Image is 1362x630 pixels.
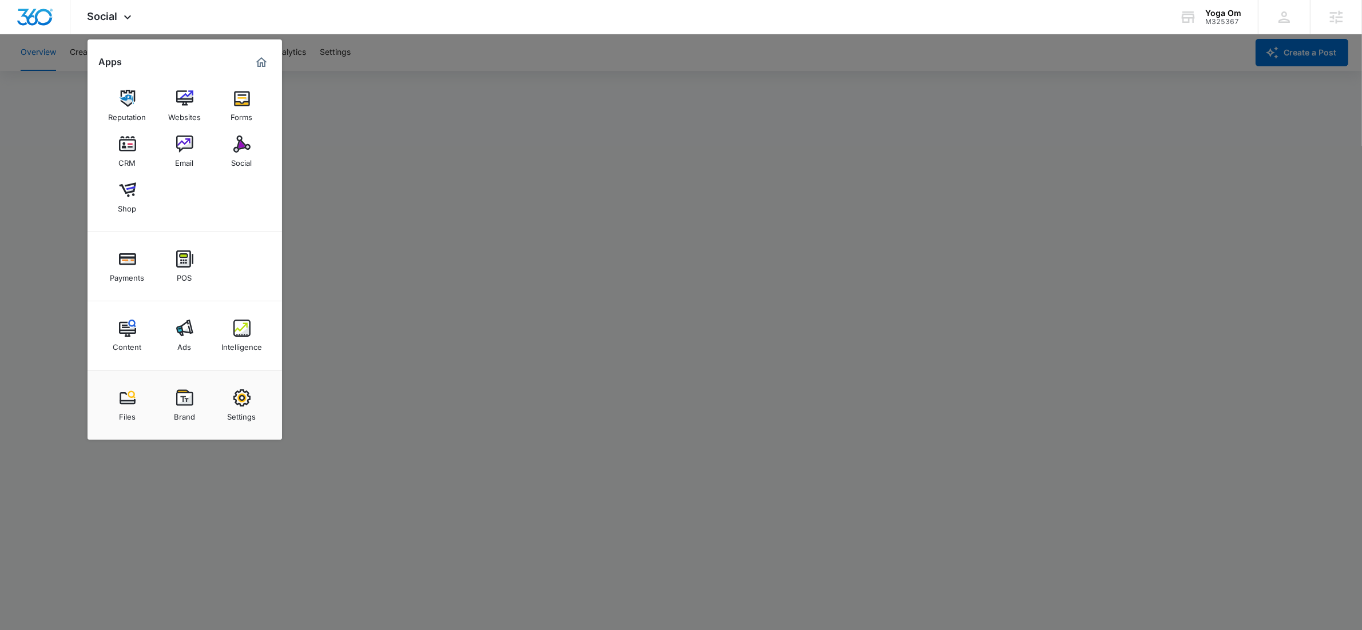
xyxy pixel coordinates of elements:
div: Domain Overview [43,67,102,75]
div: Files [119,406,136,421]
a: Files [106,384,149,427]
a: Marketing 360® Dashboard [252,53,271,71]
a: Websites [163,84,207,127]
div: Reputation [109,107,146,122]
a: Brand [163,384,207,427]
div: POS [177,268,192,282]
a: Forms [220,84,264,127]
div: Intelligence [221,337,262,352]
a: Shop [106,176,149,219]
a: Payments [106,245,149,288]
img: tab_keywords_by_traffic_grey.svg [114,66,123,75]
div: Social [232,153,252,168]
div: Forms [231,107,253,122]
a: Content [106,314,149,357]
span: Social [88,10,118,22]
div: CRM [119,153,136,168]
a: Social [220,130,264,173]
img: tab_domain_overview_orange.svg [31,66,40,75]
div: account id [1205,18,1241,26]
div: Websites [168,107,201,122]
div: Brand [174,406,195,421]
div: Email [176,153,194,168]
div: Payments [110,268,145,282]
a: Email [163,130,207,173]
a: Settings [220,384,264,427]
div: account name [1205,9,1241,18]
div: Ads [178,337,192,352]
div: Shop [118,198,137,213]
img: logo_orange.svg [18,18,27,27]
h2: Apps [99,57,122,67]
div: Keywords by Traffic [126,67,193,75]
div: Settings [228,406,256,421]
a: CRM [106,130,149,173]
a: Reputation [106,84,149,127]
a: Ads [163,314,207,357]
div: Domain: [DOMAIN_NAME] [30,30,126,39]
div: v 4.0.25 [32,18,56,27]
div: Content [113,337,142,352]
a: Intelligence [220,314,264,357]
a: POS [163,245,207,288]
img: website_grey.svg [18,30,27,39]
